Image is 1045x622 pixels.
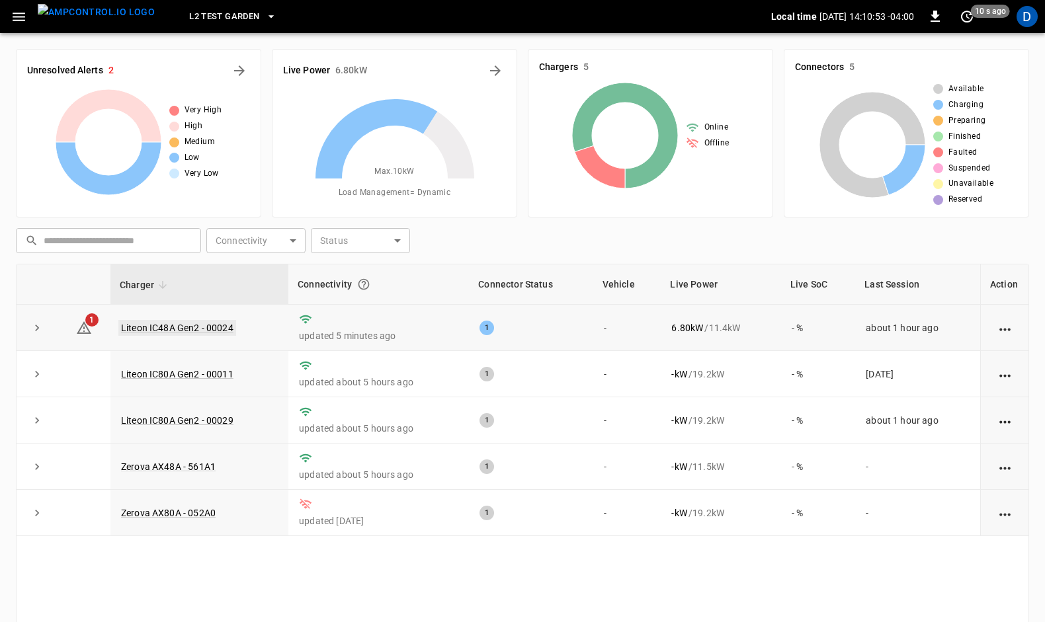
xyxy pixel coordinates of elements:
[539,60,578,75] h6: Chargers
[593,490,661,536] td: -
[27,503,47,523] button: expand row
[299,468,458,481] p: updated about 5 hours ago
[299,375,458,389] p: updated about 5 hours ago
[671,368,687,381] p: - kW
[27,410,47,430] button: expand row
[781,397,855,444] td: - %
[121,508,216,518] a: Zerova AX80A - 052A0
[118,320,236,336] a: Liteon IC48A Gen2 - 00024
[184,4,282,30] button: L2 Test Garden
[671,506,687,520] p: - kW
[671,368,770,381] div: / 19.2 kW
[948,114,986,128] span: Preparing
[185,104,222,117] span: Very High
[855,490,980,536] td: -
[948,83,984,96] span: Available
[121,415,233,426] a: Liteon IC80A Gen2 - 00029
[283,63,330,78] h6: Live Power
[120,277,171,293] span: Charger
[352,272,376,296] button: Connection between the charger and our software.
[980,264,1028,305] th: Action
[855,351,980,397] td: [DATE]
[1017,6,1038,27] div: profile-icon
[185,136,215,149] span: Medium
[855,444,980,490] td: -
[997,414,1013,427] div: action cell options
[997,460,1013,473] div: action cell options
[997,368,1013,381] div: action cell options
[185,120,203,133] span: High
[374,165,414,178] span: Max. 10 kW
[229,60,250,81] button: All Alerts
[948,177,993,190] span: Unavailable
[593,264,661,305] th: Vehicle
[185,151,200,165] span: Low
[795,60,844,75] h6: Connectors
[299,514,458,527] p: updated [DATE]
[480,321,494,335] div: 1
[781,305,855,351] td: - %
[997,321,1013,334] div: action cell options
[671,321,703,334] p: 6.80 kW
[849,60,855,75] h6: 5
[185,167,219,180] span: Very Low
[298,272,460,296] div: Connectivity
[855,397,980,444] td: about 1 hour ago
[593,444,661,490] td: -
[339,186,451,200] span: Load Management = Dynamic
[108,63,114,78] h6: 2
[485,60,506,81] button: Energy Overview
[781,351,855,397] td: - %
[948,162,991,175] span: Suspended
[819,10,914,23] p: [DATE] 14:10:53 -04:00
[27,364,47,384] button: expand row
[480,413,494,428] div: 1
[671,321,770,334] div: / 11.4 kW
[671,460,770,473] div: / 11.5 kW
[948,146,978,159] span: Faulted
[469,264,593,305] th: Connector Status
[593,305,661,351] td: -
[189,9,259,24] span: L2 Test Garden
[593,397,661,444] td: -
[593,351,661,397] td: -
[299,329,458,342] p: updated 5 minutes ago
[27,318,47,338] button: expand row
[971,5,1010,18] span: 10 s ago
[335,63,367,78] h6: 6.80 kW
[661,264,780,305] th: Live Power
[671,414,687,427] p: - kW
[671,460,687,473] p: - kW
[956,6,978,27] button: set refresh interval
[85,313,99,327] span: 1
[480,459,494,474] div: 1
[855,264,980,305] th: Last Session
[855,305,980,351] td: about 1 hour ago
[704,137,730,150] span: Offline
[27,63,103,78] h6: Unresolved Alerts
[781,444,855,490] td: - %
[121,461,216,472] a: Zerova AX48A - 561A1
[583,60,589,75] h6: 5
[948,193,982,206] span: Reserved
[781,264,855,305] th: Live SoC
[480,367,494,381] div: 1
[121,369,233,379] a: Liteon IC80A Gen2 - 00011
[948,130,981,143] span: Finished
[480,506,494,520] div: 1
[771,10,817,23] p: Local time
[997,506,1013,520] div: action cell options
[704,121,728,134] span: Online
[948,98,983,112] span: Charging
[671,414,770,427] div: / 19.2 kW
[38,4,155,20] img: ampcontrol.io logo
[299,422,458,435] p: updated about 5 hours ago
[671,506,770,520] div: / 19.2 kW
[781,490,855,536] td: - %
[27,457,47,477] button: expand row
[76,321,92,332] a: 1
